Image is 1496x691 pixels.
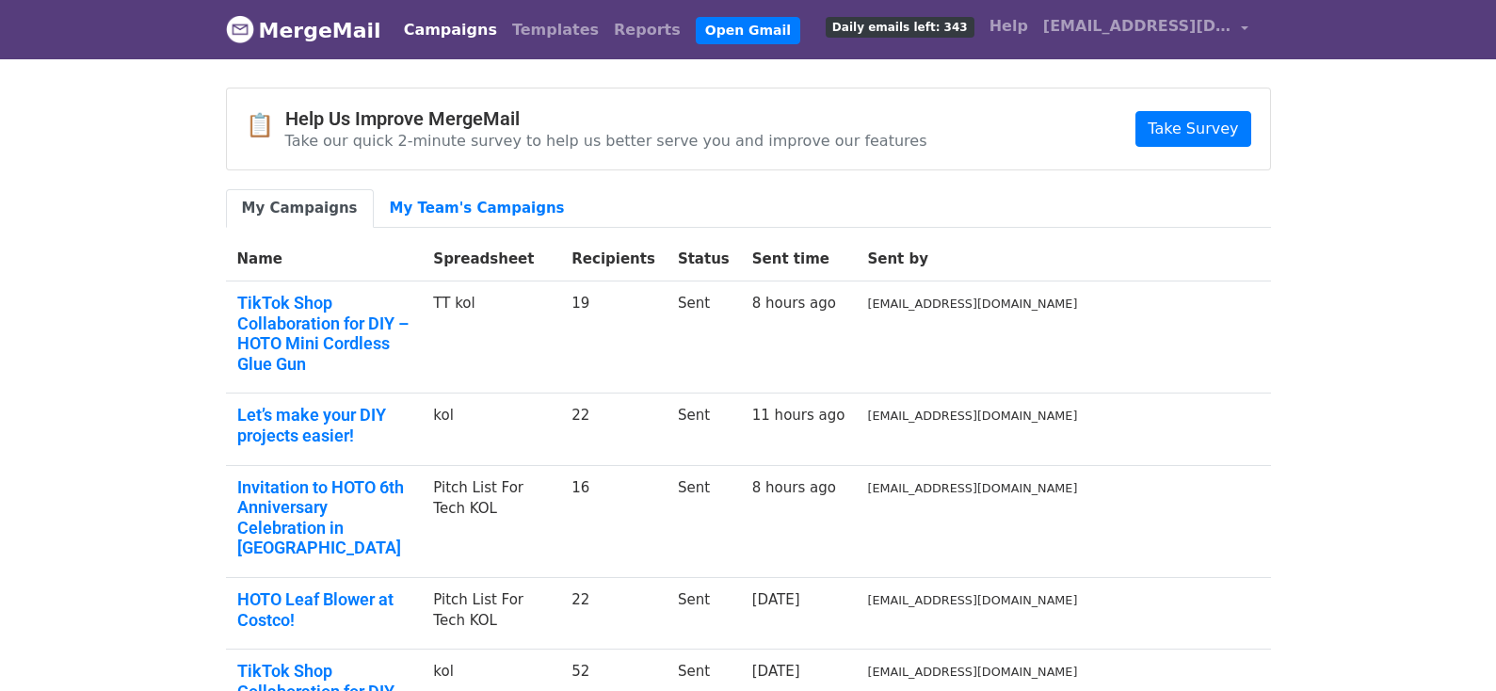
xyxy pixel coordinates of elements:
[374,189,581,228] a: My Team's Campaigns
[560,237,667,281] th: Recipients
[752,295,836,312] a: 8 hours ago
[856,237,1088,281] th: Sent by
[818,8,982,45] a: Daily emails left: 343
[667,577,741,649] td: Sent
[667,281,741,394] td: Sent
[867,593,1077,607] small: [EMAIL_ADDRESS][DOMAIN_NAME]
[237,293,411,374] a: TikTok Shop Collaboration for DIY – HOTO Mini Cordless Glue Gun
[285,131,927,151] p: Take our quick 2-minute survey to help us better serve you and improve our features
[867,297,1077,311] small: [EMAIL_ADDRESS][DOMAIN_NAME]
[226,237,423,281] th: Name
[237,405,411,445] a: Let’s make your DIY projects easier!
[1135,111,1250,147] a: Take Survey
[505,11,606,49] a: Templates
[667,465,741,577] td: Sent
[1043,15,1231,38] span: [EMAIL_ADDRESS][DOMAIN_NAME]
[982,8,1036,45] a: Help
[752,663,800,680] a: [DATE]
[667,394,741,465] td: Sent
[867,665,1077,679] small: [EMAIL_ADDRESS][DOMAIN_NAME]
[752,407,845,424] a: 11 hours ago
[867,409,1077,423] small: [EMAIL_ADDRESS][DOMAIN_NAME]
[422,237,560,281] th: Spreadsheet
[560,394,667,465] td: 22
[696,17,800,44] a: Open Gmail
[422,577,560,649] td: Pitch List For Tech KOL
[422,281,560,394] td: TT kol
[226,189,374,228] a: My Campaigns
[285,107,927,130] h4: Help Us Improve MergeMail
[560,465,667,577] td: 16
[741,237,857,281] th: Sent time
[826,17,974,38] span: Daily emails left: 343
[246,112,285,139] span: 📋
[422,465,560,577] td: Pitch List For Tech KOL
[667,237,741,281] th: Status
[226,10,381,50] a: MergeMail
[606,11,688,49] a: Reports
[237,589,411,630] a: HOTO Leaf Blower at Costco!
[1036,8,1256,52] a: [EMAIL_ADDRESS][DOMAIN_NAME]
[422,394,560,465] td: kol
[560,577,667,649] td: 22
[226,15,254,43] img: MergeMail logo
[752,591,800,608] a: [DATE]
[867,481,1077,495] small: [EMAIL_ADDRESS][DOMAIN_NAME]
[560,281,667,394] td: 19
[237,477,411,558] a: Invitation to HOTO 6th Anniversary Celebration in [GEOGRAPHIC_DATA]
[396,11,505,49] a: Campaigns
[752,479,836,496] a: 8 hours ago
